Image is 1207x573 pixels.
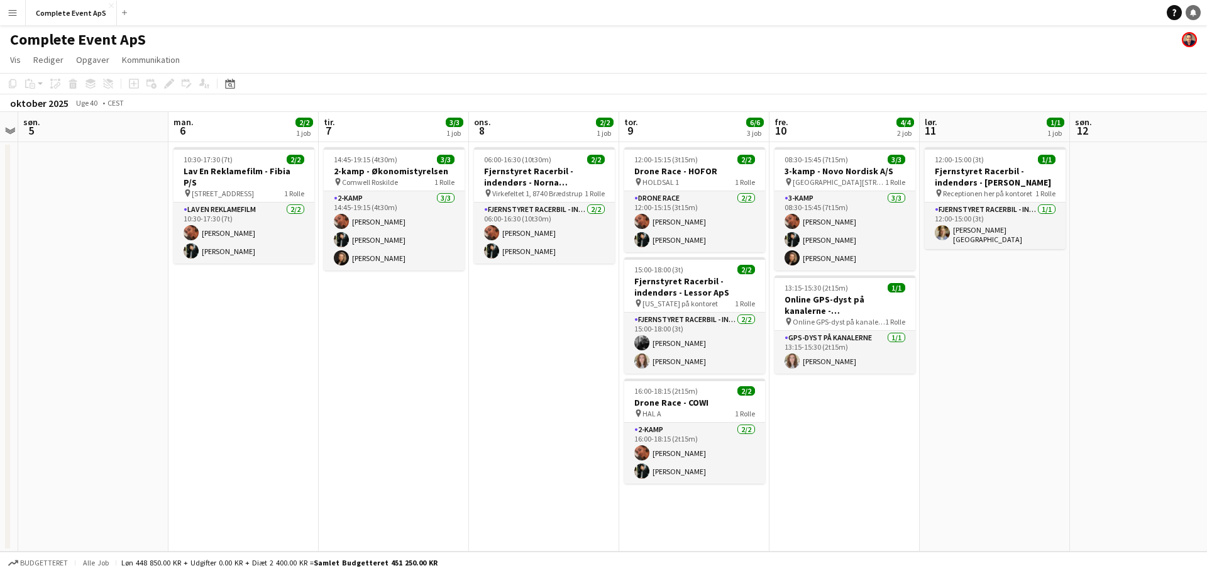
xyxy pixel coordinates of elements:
span: Comwell Roskilde [342,177,398,187]
div: 1 job [1047,128,1064,138]
span: 6 [172,123,194,138]
span: lør. [925,116,937,128]
span: Online GPS-dyst på kanalerne [793,317,885,326]
span: ons. [474,116,491,128]
a: Kommunikation [117,52,185,68]
app-card-role: Fjernstyret Racerbil - indendørs2/206:00-16:30 (10t30m)[PERSON_NAME][PERSON_NAME] [474,203,615,264]
span: 3/3 [446,118,463,127]
span: Budgetteret [20,559,68,567]
app-job-card: 10:30-17:30 (7t)2/2Lav En Reklamefilm - Fibia P/S [STREET_ADDRESS]1 RolleLav En Reklamefilm2/210:... [174,147,314,264]
span: 2/2 [587,155,605,164]
span: 15:00-18:00 (3t) [634,265,683,274]
span: 12:00-15:00 (3t) [935,155,984,164]
span: Rediger [33,54,63,65]
div: 1 job [597,128,613,138]
span: 10:30-17:30 (7t) [184,155,233,164]
span: Receptionen her på kontoret [943,189,1032,198]
h3: 2-kamp - Økonomistyrelsen [324,165,465,177]
span: Samlet budgetteret 451 250.00 KR [314,558,438,567]
app-job-card: 12:00-15:15 (3t15m)2/2Drone Race - HOFOR HOLDSAL 11 RolleDrone Race2/212:00-15:15 (3t15m)[PERSON_... [624,147,765,252]
span: Kommunikation [122,54,180,65]
span: 2/2 [295,118,313,127]
span: 1 Rolle [735,177,755,187]
span: 5 [21,123,40,138]
app-job-card: 13:15-15:30 (2t15m)1/1Online GPS-dyst på kanalerne - Udenrigsministeriet Online GPS-dyst på kanal... [774,275,915,374]
span: tir. [324,116,335,128]
div: 1 job [446,128,463,138]
div: 1 job [296,128,312,138]
app-card-role: Fjernstyret Racerbil - indendørs2/215:00-18:00 (3t)[PERSON_NAME][PERSON_NAME] [624,313,765,374]
span: 06:00-16:30 (10t30m) [484,155,551,164]
span: [GEOGRAPHIC_DATA][STREET_ADDRESS][GEOGRAPHIC_DATA] [793,177,885,187]
span: 16:00-18:15 (2t15m) [634,386,698,396]
app-job-card: 15:00-18:00 (3t)2/2Fjernstyret Racerbil - indendørs - Lessor ApS [US_STATE] på kontoret1 RolleFje... [624,257,765,374]
app-card-role: Fjernstyret Racerbil - indendørs1/112:00-15:00 (3t)[PERSON_NAME][GEOGRAPHIC_DATA] [925,203,1066,249]
span: Alle job [80,558,111,567]
span: [US_STATE] på kontoret [642,299,718,308]
app-card-role: 2-kamp3/314:45-19:15 (4t30m)[PERSON_NAME][PERSON_NAME][PERSON_NAME] [324,191,465,270]
span: 4/4 [896,118,914,127]
span: HOLDSAL 1 [642,177,679,187]
app-job-card: 06:00-16:30 (10t30m)2/2Fjernstyret Racerbil - indendørs - Norna Playgrounds A/S Virkefeltet 1, 87... [474,147,615,264]
app-user-avatar: Christian Brøckner [1182,32,1197,47]
span: tor. [624,116,638,128]
span: Vis [10,54,21,65]
span: man. [174,116,194,128]
span: 1 Rolle [735,299,755,308]
button: Budgetteret [6,556,70,570]
app-card-role: Drone Race2/212:00-15:15 (3t15m)[PERSON_NAME][PERSON_NAME] [624,191,765,252]
span: søn. [1075,116,1092,128]
span: 11 [923,123,937,138]
app-card-role: 3-kamp3/308:30-15:45 (7t15m)[PERSON_NAME][PERSON_NAME][PERSON_NAME] [774,191,915,270]
app-job-card: 14:45-19:15 (4t30m)3/32-kamp - Økonomistyrelsen Comwell Roskilde1 Rolle2-kamp3/314:45-19:15 (4t30... [324,147,465,270]
span: 1 Rolle [735,409,755,418]
app-job-card: 08:30-15:45 (7t15m)3/33-kamp - Novo Nordisk A/S [GEOGRAPHIC_DATA][STREET_ADDRESS][GEOGRAPHIC_DATA... [774,147,915,270]
span: 1 Rolle [585,189,605,198]
span: 8 [472,123,491,138]
span: 1 Rolle [885,317,905,326]
app-card-role: 2-kamp2/216:00-18:15 (2t15m)[PERSON_NAME][PERSON_NAME] [624,423,765,484]
h1: Complete Event ApS [10,30,146,49]
span: 08:30-15:45 (7t15m) [785,155,848,164]
span: Opgaver [76,54,109,65]
a: Opgaver [71,52,114,68]
h3: Fjernstyret Racerbil - indendørs - [PERSON_NAME] [925,165,1066,188]
span: fre. [774,116,788,128]
span: 3/3 [888,155,905,164]
app-job-card: 12:00-15:00 (3t)1/1Fjernstyret Racerbil - indendørs - [PERSON_NAME] Receptionen her på kontoret1 ... [925,147,1066,249]
div: 16:00-18:15 (2t15m)2/2Drone Race - COWI HAL A1 Rolle2-kamp2/216:00-18:15 (2t15m)[PERSON_NAME][PER... [624,379,765,484]
div: Løn 448 850.00 KR + Udgifter 0.00 KR + Diæt 2 400.00 KR = [121,558,438,567]
span: HAL A [642,409,661,418]
span: Virkefeltet 1, 8740 Brædstrup [492,189,582,198]
span: 1/1 [1047,118,1064,127]
a: Vis [5,52,26,68]
h3: Lav En Reklamefilm - Fibia P/S [174,165,314,188]
span: 10 [773,123,788,138]
button: Complete Event ApS [26,1,117,25]
span: 1 Rolle [284,189,304,198]
span: 3/3 [437,155,455,164]
h3: Drone Race - COWI [624,397,765,408]
app-card-role: GPS-dyst på kanalerne1/113:15-15:30 (2t15m)[PERSON_NAME] [774,331,915,374]
span: 2/2 [596,118,614,127]
h3: Fjernstyret Racerbil - indendørs - Norna Playgrounds A/S [474,165,615,188]
div: 3 job [747,128,763,138]
div: oktober 2025 [10,97,69,109]
h3: 3-kamp - Novo Nordisk A/S [774,165,915,177]
app-card-role: Lav En Reklamefilm2/210:30-17:30 (7t)[PERSON_NAME][PERSON_NAME] [174,203,314,264]
span: Uge 40 [71,98,102,108]
span: 1 Rolle [885,177,905,187]
span: 1 Rolle [1035,189,1055,198]
div: 2 job [897,128,913,138]
span: 1/1 [888,283,905,292]
span: 1/1 [1038,155,1055,164]
span: 2/2 [737,155,755,164]
h3: Drone Race - HOFOR [624,165,765,177]
span: 2/2 [287,155,304,164]
h3: Online GPS-dyst på kanalerne - Udenrigsministeriet [774,294,915,316]
span: søn. [23,116,40,128]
